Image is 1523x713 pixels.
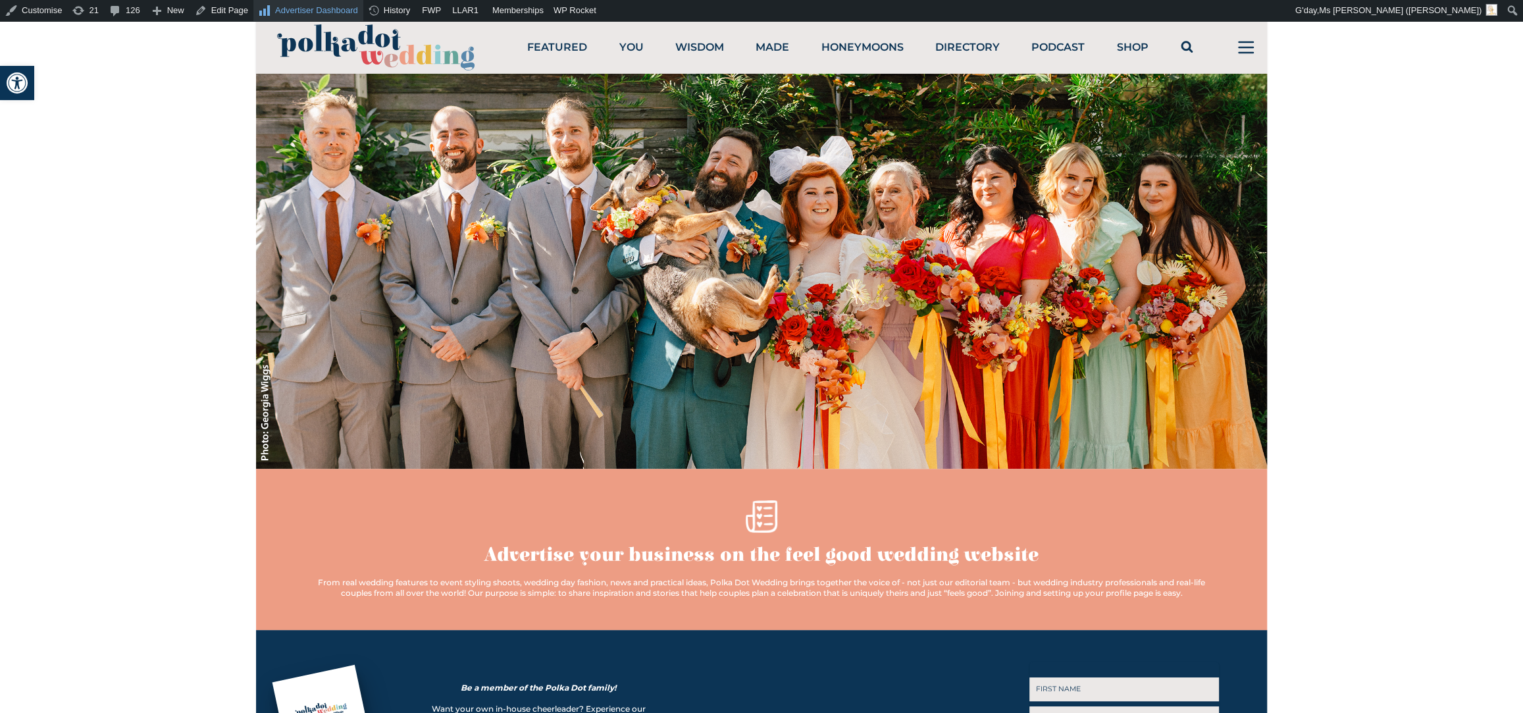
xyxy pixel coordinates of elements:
[461,683,616,693] i: Be a member of the Polka Dot family!
[484,543,1039,567] h1: Advertise your business on the feel good wedding website
[277,24,475,71] img: PolkaDotWedding.svg
[935,41,1000,53] a: Directory
[1029,677,1219,701] input: FIRST NAME
[307,577,1216,598] div: From real wedding features to event styling shoots, wedding day fashion, news and practical ideas...
[1031,41,1085,53] a: Podcast
[756,41,789,53] a: Made
[821,41,903,53] a: Honeymoons
[619,41,644,53] a: You
[675,41,724,53] a: Wisdom
[474,5,478,15] span: 1
[527,41,587,53] a: Featured
[256,74,1267,469] img: Advertise your business on the feel good wedding website
[1319,5,1482,15] span: Ms [PERSON_NAME] ([PERSON_NAME])
[1116,41,1148,53] a: Shop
